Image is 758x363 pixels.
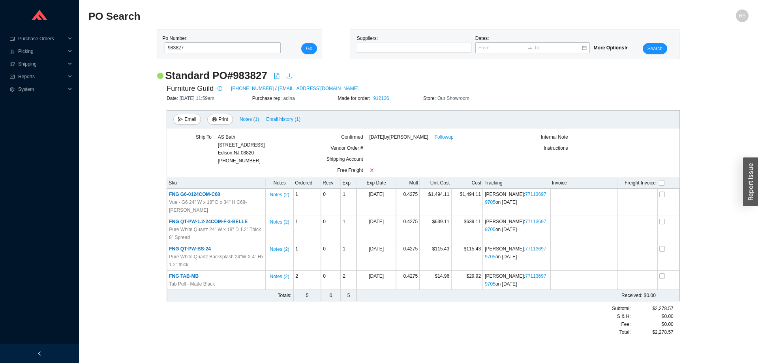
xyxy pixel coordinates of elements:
td: 0 [321,290,341,301]
a: file-pdf [274,73,280,81]
td: $639.11 [420,216,451,243]
a: 771136979705 [485,192,546,205]
button: Notes (2) [269,245,289,250]
span: [PERSON_NAME] : on [DATE] [485,192,546,205]
span: Go [306,45,312,53]
span: Pure White Quartz Backsplash 24"W X 4" Hx 1.2" thick [169,253,264,269]
span: [PERSON_NAME] : on [DATE] [485,246,546,260]
th: Unit Cost [420,177,451,189]
a: 912136 [373,96,389,101]
th: Exp Date [356,177,396,189]
td: 1 [341,243,356,271]
td: 0.4275 [396,189,420,216]
button: sendEmail [173,114,201,125]
td: 0.4275 [396,243,420,271]
div: $2,278.57 [631,328,674,336]
span: FNG QT-PW-BS-24 [169,246,211,252]
span: More Options [594,45,629,51]
div: $0.00 [631,312,674,320]
span: Fee : [621,320,630,328]
td: 0.4275 [396,216,420,243]
span: Picking [18,45,66,58]
span: Internal Note [541,134,568,140]
td: 0 [321,216,341,243]
span: close [370,168,374,173]
div: Po Number: [162,34,278,54]
span: Confirmed [341,134,363,140]
span: Received: [621,293,642,298]
span: left [37,351,42,356]
span: System [18,83,66,96]
span: S & H: [617,312,631,320]
div: Suppliers: [355,34,473,54]
span: Email [184,115,196,123]
h2: Standard PO # 983827 [165,69,267,83]
span: Notes ( 2 ) [270,273,289,280]
input: From [478,44,525,52]
td: $0.00 [396,290,657,301]
button: Go [301,43,317,54]
span: FNG G6-0124COM-C68 [169,192,220,197]
td: 1 [341,216,356,243]
td: 0.4275 [396,271,420,290]
span: RS [739,9,746,22]
button: Notes (2) [269,272,289,278]
span: Search [647,45,662,53]
a: 771136979705 [485,219,546,232]
a: [PHONE_NUMBER] [231,85,274,92]
input: To [534,44,581,52]
span: [DATE] by [PERSON_NAME] [370,133,428,141]
span: Tab Pull - Matte Black [169,280,215,288]
span: adina [283,96,295,101]
span: Notes ( 1 ) [240,115,259,123]
span: Purchase rep: [252,96,283,101]
td: 1 [293,189,321,216]
td: 2 [341,271,356,290]
th: Exp [341,177,356,189]
td: $1,494.11 [451,189,483,216]
td: [DATE] [356,216,396,243]
span: Email history (1) [266,115,300,123]
span: Pure White Quartz 24" W x 18" D 1.2" Thick 8" Spread [169,226,264,241]
span: Total: [619,328,631,336]
span: setting [9,87,15,92]
span: to [527,45,533,51]
span: Ship To [196,134,212,140]
td: 0 [321,189,341,216]
a: [EMAIL_ADDRESS][DOMAIN_NAME] [278,85,358,92]
span: Shipping [18,58,66,70]
td: 5 [293,290,321,301]
span: Notes ( 2 ) [270,245,289,253]
div: [PHONE_NUMBER] [218,133,265,165]
td: 1 [341,189,356,216]
span: Vue - G6 24" W x 18" D x 34" H C68-[PERSON_NAME] [169,198,264,214]
span: file-pdf [274,73,280,79]
div: Dates: [473,34,592,54]
td: [DATE] [356,189,396,216]
div: AS Bath [STREET_ADDRESS] Edison , NJ 08820 [218,133,265,157]
span: printer [212,117,217,122]
span: swap-right [527,45,533,51]
td: [DATE] [356,271,396,290]
th: Cost [451,177,483,189]
td: 0 [321,243,341,271]
span: [DATE] 11:59am [180,96,214,101]
span: Furniture Guild [167,83,214,94]
td: 2 [293,271,321,290]
button: Notes (2) [269,218,289,223]
span: Shipping Account [326,156,363,162]
span: Free Freight [337,167,363,173]
th: Freight Invoice [618,177,657,189]
span: Print [218,115,228,123]
span: Our Showroom [437,96,469,101]
th: Mult [396,177,420,189]
th: Notes [266,177,293,189]
a: Followup [435,133,454,141]
span: Purchase Orders [18,32,66,45]
td: $115.43 [451,243,483,271]
td: 1 [293,243,321,271]
button: Search [643,43,667,54]
span: $0.00 [662,320,674,328]
span: Notes ( 2 ) [270,218,289,226]
button: printerPrint [207,114,233,125]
